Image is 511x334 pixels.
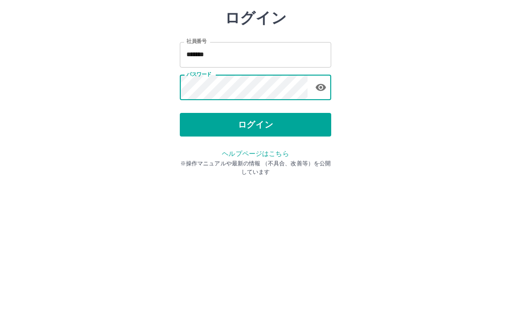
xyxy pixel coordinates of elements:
[225,60,287,77] h2: ログイン
[180,210,331,227] p: ※操作マニュアルや最新の情報 （不具合、改善等）を公開しています
[186,121,211,128] label: パスワード
[222,200,289,208] a: ヘルプページはこちら
[180,163,331,187] button: ログイン
[186,88,206,95] label: 社員番号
